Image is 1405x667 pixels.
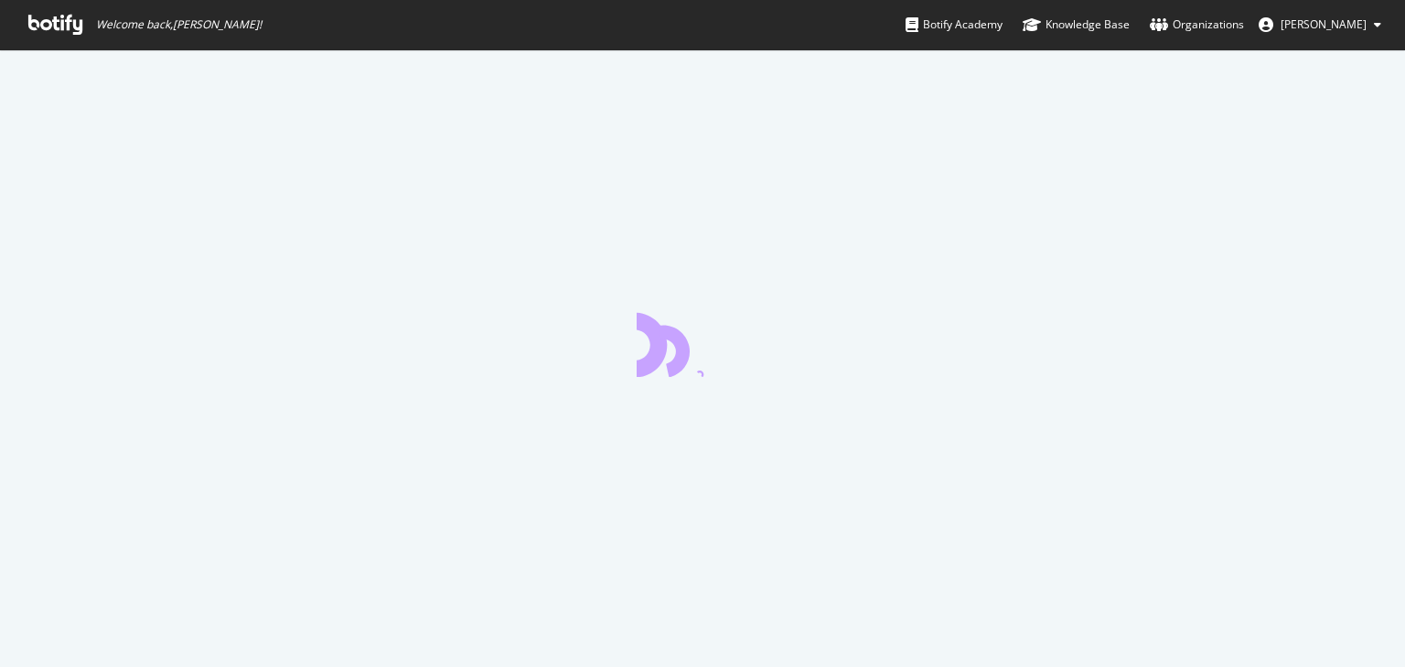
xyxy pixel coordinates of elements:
[1023,16,1130,34] div: Knowledge Base
[1150,16,1244,34] div: Organizations
[1281,16,1367,32] span: Da Silva Eva
[637,311,768,377] div: animation
[96,17,262,32] span: Welcome back, [PERSON_NAME] !
[1244,10,1396,39] button: [PERSON_NAME]
[906,16,1003,34] div: Botify Academy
